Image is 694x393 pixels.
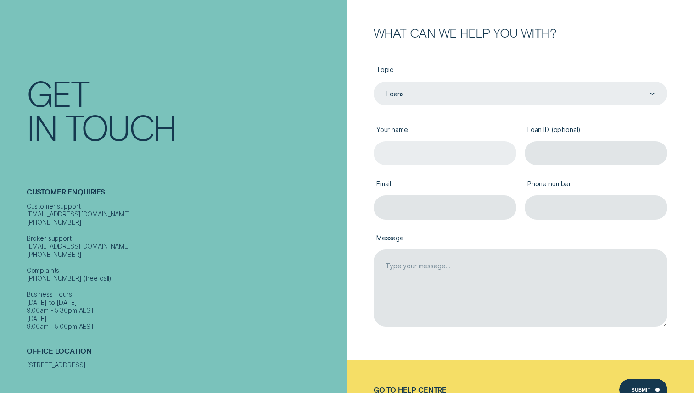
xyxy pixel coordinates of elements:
[374,59,668,81] label: Topic
[525,173,668,195] label: Phone number
[386,90,404,98] div: Loans
[27,188,343,202] h2: Customer Enquiries
[525,119,668,141] label: Loan ID (optional)
[27,202,343,331] div: Customer support [EMAIL_ADDRESS][DOMAIN_NAME] [PHONE_NUMBER] Broker support [EMAIL_ADDRESS][DOMAI...
[65,110,175,144] div: Touch
[374,227,668,249] label: Message
[27,361,343,369] div: [STREET_ADDRESS]
[27,347,343,361] h2: Office Location
[27,110,57,144] div: In
[374,27,668,39] h2: What can we help you with?
[374,173,517,195] label: Email
[374,119,517,141] label: Your name
[27,76,88,110] div: Get
[27,76,343,143] h1: Get In Touch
